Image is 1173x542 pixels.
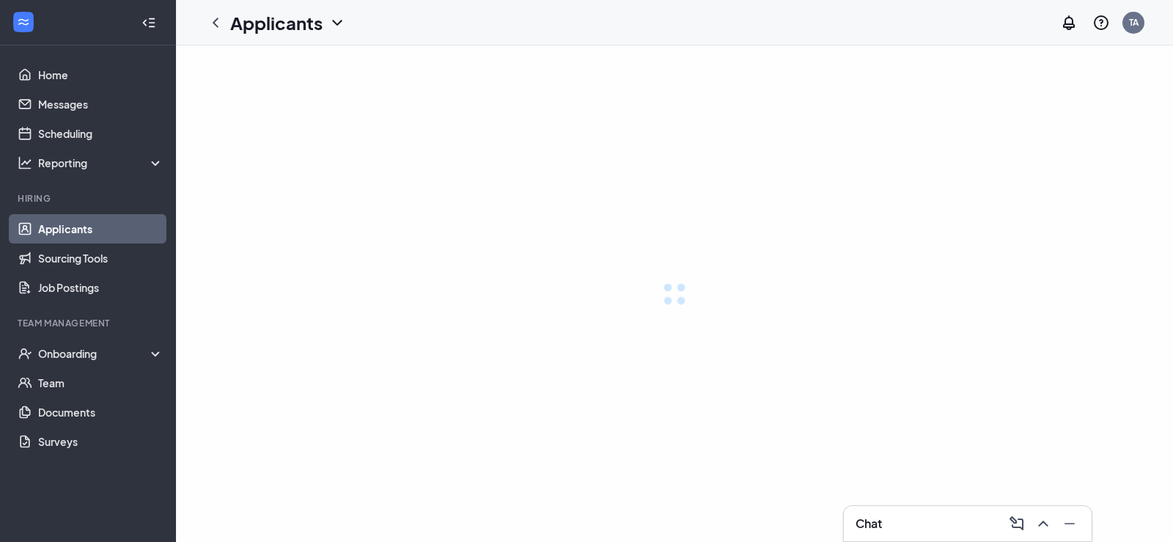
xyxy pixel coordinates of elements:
svg: Analysis [18,155,32,170]
svg: Minimize [1061,515,1078,532]
div: Onboarding [38,346,164,361]
h1: Applicants [230,10,323,35]
svg: UserCheck [18,346,32,361]
a: Job Postings [38,273,163,302]
a: Team [38,368,163,398]
a: Home [38,60,163,89]
div: TA [1129,16,1139,29]
a: Applicants [38,214,163,243]
svg: WorkstreamLogo [16,15,31,29]
div: Hiring [18,192,161,205]
svg: Collapse [141,15,156,30]
a: Scheduling [38,119,163,148]
a: Surveys [38,427,163,456]
svg: Notifications [1060,14,1078,32]
a: Documents [38,398,163,427]
svg: ChevronDown [328,14,346,32]
h3: Chat [856,516,882,532]
svg: ComposeMessage [1008,515,1026,532]
a: Messages [38,89,163,119]
div: Reporting [38,155,164,170]
button: Minimize [1056,512,1080,535]
button: ComposeMessage [1004,512,1027,535]
button: ChevronUp [1030,512,1054,535]
a: Sourcing Tools [38,243,163,273]
svg: QuestionInfo [1092,14,1110,32]
svg: ChevronLeft [207,14,224,32]
div: Team Management [18,317,161,329]
svg: ChevronUp [1034,515,1052,532]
